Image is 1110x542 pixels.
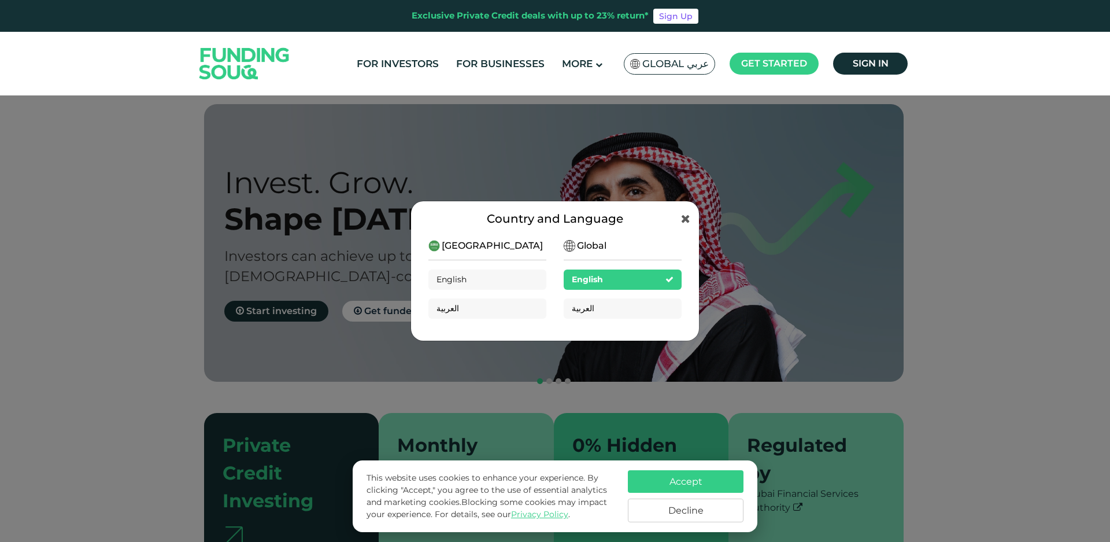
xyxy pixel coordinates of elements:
[564,240,575,252] img: SA Flag
[628,470,743,493] button: Accept
[435,509,570,519] span: For details, see our .
[653,9,698,24] a: Sign Up
[428,240,440,252] img: SA Flag
[628,499,743,522] button: Decline
[577,239,606,253] span: Global
[833,53,908,75] a: Sign in
[436,303,459,314] span: العربية
[188,34,301,93] img: Logo
[572,274,603,285] span: English
[630,59,641,69] img: SA Flag
[741,58,807,69] span: Get started
[442,239,543,253] span: [GEOGRAPHIC_DATA]
[367,497,607,519] span: Blocking some cookies may impact your experience.
[412,9,649,23] div: Exclusive Private Credit deals with up to 23% return*
[367,472,616,521] p: This website uses cookies to enhance your experience. By clicking "Accept," you agree to the use ...
[642,57,709,71] span: Global عربي
[511,509,568,519] a: Privacy Policy
[354,54,442,73] a: For Investors
[453,54,547,73] a: For Businesses
[428,210,682,227] div: Country and Language
[562,58,593,69] span: More
[853,58,889,69] span: Sign in
[436,274,467,285] span: English
[572,303,594,314] span: العربية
